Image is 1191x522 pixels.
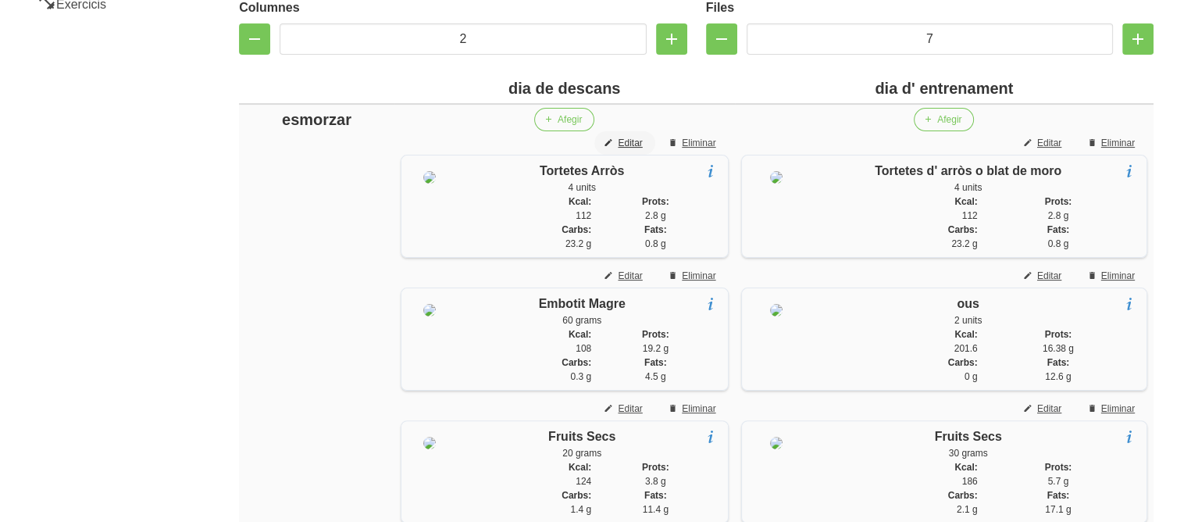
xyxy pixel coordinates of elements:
img: 8ea60705-12ae-42e8-83e1-4ba62b1261d5%2Ffoods%2F35747-tortetes-jpg.jpg [770,171,783,184]
span: Tortetes Arròs [540,164,624,177]
strong: Fats: [644,224,667,235]
span: Editar [1037,269,1061,283]
strong: Prots: [1044,462,1072,473]
span: 60 grams [562,315,601,326]
span: 23.2 g [565,238,591,249]
span: 16.38 g [1043,343,1074,354]
span: ous [957,297,979,310]
span: 4.5 g [645,371,666,382]
img: 8ea60705-12ae-42e8-83e1-4ba62b1261d5%2Ffoods%2F63453-fruits-secs-jpg.jpg [770,437,783,449]
span: 2.1 g [957,504,978,515]
span: Editar [618,402,642,416]
span: 0.8 g [645,238,666,249]
strong: Fats: [1047,224,1069,235]
span: Editar [618,269,642,283]
div: esmorzar [245,108,388,131]
span: 23.2 g [951,238,977,249]
span: Editar [618,136,642,150]
strong: Kcal: [954,462,977,473]
span: Eliminar [1101,402,1135,416]
span: 112 [576,210,591,221]
span: 108 [576,343,591,354]
strong: Prots: [642,462,669,473]
span: 4 units [954,182,982,193]
span: 0 g [965,371,978,382]
button: Eliminar [658,131,728,155]
div: dia de descans [401,77,729,100]
strong: Fats: [644,490,667,501]
button: Editar [594,131,654,155]
strong: Prots: [642,196,669,207]
span: 19.2 g [643,343,669,354]
span: 20 grams [562,448,601,459]
strong: Kcal: [954,196,977,207]
span: Eliminar [682,402,715,416]
span: Editar [1037,402,1061,416]
button: Editar [594,397,654,420]
span: Fruits Secs [548,430,615,443]
span: 112 [962,210,978,221]
span: 0.3 g [570,371,591,382]
strong: Prots: [1044,329,1072,340]
span: Embotit Magre [539,297,626,310]
strong: Carbs: [948,224,978,235]
button: Editar [1014,131,1074,155]
strong: Prots: [642,329,669,340]
span: 4 units [568,182,595,193]
span: Eliminar [1101,136,1135,150]
strong: Fats: [1047,490,1069,501]
span: 3.8 g [645,476,666,487]
button: Eliminar [1078,131,1147,155]
span: 11.4 g [643,504,669,515]
span: 2.8 g [645,210,666,221]
span: 12.6 g [1045,371,1071,382]
span: 2.8 g [1047,210,1068,221]
span: Afegir [937,113,961,127]
span: Eliminar [682,269,715,283]
strong: Fats: [1047,357,1069,368]
strong: Carbs: [948,357,978,368]
span: Editar [1037,136,1061,150]
span: Eliminar [1101,269,1135,283]
button: Editar [1014,397,1074,420]
button: Eliminar [1078,397,1147,420]
img: 8ea60705-12ae-42e8-83e1-4ba62b1261d5%2Ffoods%2F11072-pernil-i-llom-jpg.jpg [423,304,436,316]
strong: Kcal: [569,329,591,340]
button: Afegir [534,108,594,131]
img: 8ea60705-12ae-42e8-83e1-4ba62b1261d5%2Ffoods%2F63453-fruits-secs-jpg.jpg [423,437,436,449]
strong: Kcal: [569,462,591,473]
div: dia d' entrenament [741,77,1147,100]
button: Eliminar [1078,264,1147,288]
span: Tortetes d' arròs o blat de moro [875,164,1061,177]
button: Eliminar [658,397,728,420]
strong: Carbs: [948,490,978,501]
span: 1.4 g [570,504,591,515]
button: Afegir [914,108,974,131]
img: 8ea60705-12ae-42e8-83e1-4ba62b1261d5%2Ffoods%2F97164-ous-jpg.jpg [770,304,783,316]
button: Editar [594,264,654,288]
strong: Kcal: [569,196,591,207]
button: Eliminar [658,264,728,288]
strong: Carbs: [562,224,591,235]
span: Fruits Secs [934,430,1001,443]
strong: Carbs: [562,490,591,501]
span: Eliminar [682,136,715,150]
span: 186 [962,476,978,487]
span: 2 units [954,315,982,326]
strong: Carbs: [562,357,591,368]
span: 0.8 g [1047,238,1068,249]
span: 17.1 g [1045,504,1071,515]
strong: Prots: [1044,196,1072,207]
span: 201.6 [954,343,978,354]
span: 30 grams [949,448,988,459]
strong: Fats: [644,357,667,368]
span: Afegir [558,113,582,127]
strong: Kcal: [954,329,977,340]
img: 8ea60705-12ae-42e8-83e1-4ba62b1261d5%2Ffoods%2F35747-tortetes-jpg.jpg [423,171,436,184]
span: 5.7 g [1047,476,1068,487]
button: Editar [1014,264,1074,288]
span: 124 [576,476,591,487]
